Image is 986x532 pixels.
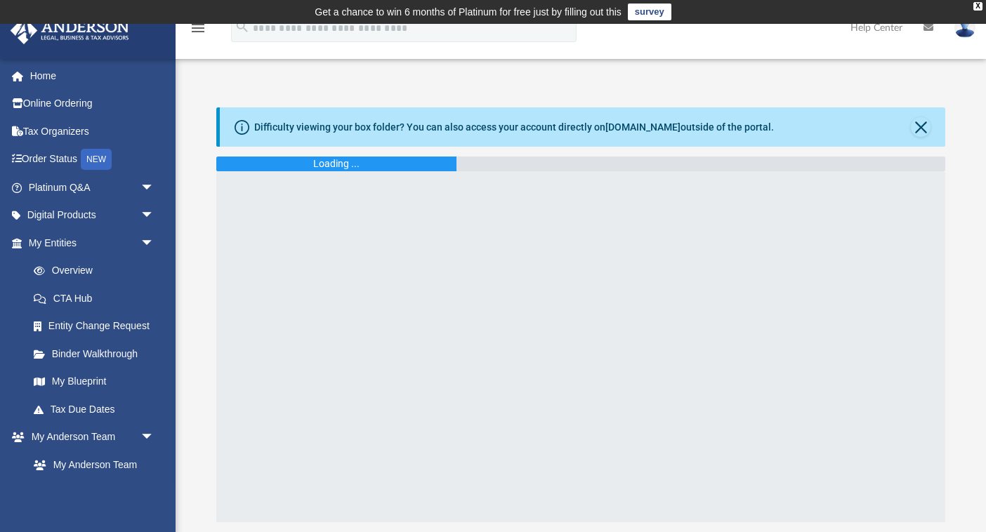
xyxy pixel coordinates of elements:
[954,18,975,38] img: User Pic
[6,17,133,44] img: Anderson Advisors Platinum Portal
[10,201,176,230] a: Digital Productsarrow_drop_down
[10,173,176,201] a: Platinum Q&Aarrow_drop_down
[140,173,169,202] span: arrow_drop_down
[254,120,774,135] div: Difficulty viewing your box folder? You can also access your account directly on outside of the p...
[10,229,176,257] a: My Entitiesarrow_drop_down
[235,19,250,34] i: search
[81,149,112,170] div: NEW
[10,145,176,174] a: Order StatusNEW
[315,4,622,20] div: Get a chance to win 6 months of Platinum for free just by filling out this
[20,451,162,479] a: My Anderson Team
[190,20,206,36] i: menu
[20,257,176,285] a: Overview
[10,117,176,145] a: Tax Organizers
[140,229,169,258] span: arrow_drop_down
[313,157,360,171] div: Loading ...
[20,340,176,368] a: Binder Walkthrough
[10,423,169,451] a: My Anderson Teamarrow_drop_down
[20,312,176,340] a: Entity Change Request
[20,284,176,312] a: CTA Hub
[10,62,176,90] a: Home
[628,4,671,20] a: survey
[140,201,169,230] span: arrow_drop_down
[10,90,176,118] a: Online Ordering
[605,121,681,133] a: [DOMAIN_NAME]
[190,27,206,36] a: menu
[973,2,982,11] div: close
[20,395,176,423] a: Tax Due Dates
[911,117,931,137] button: Close
[20,368,169,396] a: My Blueprint
[140,423,169,452] span: arrow_drop_down
[20,479,169,507] a: Anderson System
